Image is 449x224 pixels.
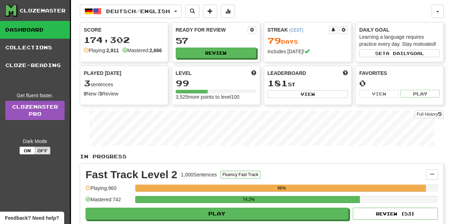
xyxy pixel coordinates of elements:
strong: 2,666 [149,48,162,53]
span: 181 [268,78,288,88]
button: Review (53) [353,208,438,220]
span: Deutsch / English [106,8,170,14]
button: Full History [415,110,444,118]
div: 96% [137,185,426,192]
span: Leaderboard [268,70,306,77]
span: 3 [84,78,91,88]
div: New / Review [84,90,164,97]
div: 174,302 [84,35,164,44]
div: Playing: [84,47,119,54]
div: 57 [176,36,256,45]
button: More stats [221,5,235,18]
div: Includes [DATE]! [268,48,348,55]
div: 0 [359,79,440,88]
a: ClozemasterPro [5,101,65,120]
p: In Progress [80,153,444,160]
div: Learning a language requires practice every day. Stay motivated! [359,33,440,48]
div: Mastered: [122,47,162,54]
button: Play [400,90,440,98]
div: 74.2% [137,196,360,203]
div: Get fluent faster. [5,92,65,99]
button: Search sentences [185,5,199,18]
span: a daily [386,51,410,56]
button: Fluency Fast Track [220,171,261,179]
div: 3,525 more points to level 100 [176,93,256,100]
button: View [268,90,348,98]
strong: 3 [99,91,102,97]
span: Played [DATE] [84,70,121,77]
div: Favorites [359,70,440,77]
span: Open feedback widget [5,214,59,222]
div: 99 [176,79,256,88]
strong: 0 [84,91,87,97]
div: Daily Goal [359,26,440,33]
span: 79 [268,35,281,45]
span: Level [176,70,192,77]
div: Ready for Review [176,26,248,33]
button: Seta dailygoal [359,49,440,57]
strong: 2,911 [106,48,119,53]
button: Add sentence to collection [203,5,217,18]
div: Mastered: 742 [86,196,132,208]
button: Review [176,48,256,58]
button: Play [86,208,349,220]
div: Fast Track Level 2 [86,169,177,180]
button: View [359,90,399,98]
div: Clozemaster [20,7,66,14]
div: Score [84,26,164,33]
div: Playing: 960 [86,185,132,196]
span: This week in points, UTC [343,70,348,77]
a: (CEST) [289,28,303,33]
div: st [268,79,348,88]
div: Streak [268,26,329,33]
div: Dark Mode [5,138,65,145]
button: Off [35,147,50,154]
div: Day s [268,36,348,45]
div: 1,000 Sentences [181,171,217,178]
span: Score more points to level up [251,70,256,77]
div: sentences [84,79,164,88]
button: On [20,147,35,154]
button: Deutsch/English [80,5,182,18]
